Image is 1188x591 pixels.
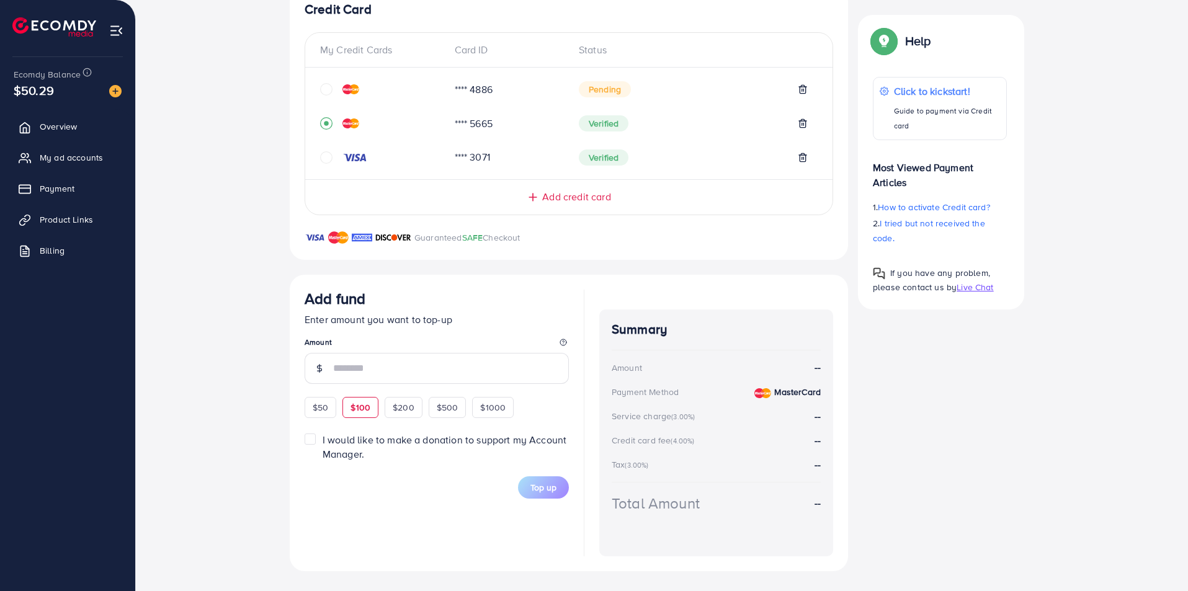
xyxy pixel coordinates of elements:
img: credit [342,118,359,128]
iframe: Chat [1135,535,1179,582]
span: Add credit card [542,190,610,204]
img: logo [12,17,96,37]
span: Product Links [40,213,93,226]
img: credit [754,388,771,398]
strong: MasterCard [774,386,821,398]
img: credit [342,84,359,94]
svg: circle [320,83,333,96]
span: $100 [351,401,370,414]
p: Most Viewed Payment Articles [873,150,1007,190]
img: brand [328,230,349,245]
img: Popup guide [873,30,895,52]
span: Pending [579,81,631,97]
p: Enter amount you want to top-up [305,312,569,327]
span: Verified [579,149,628,166]
p: 1. [873,200,1007,215]
span: $50.29 [14,81,54,99]
svg: circle [320,151,333,164]
div: Card ID [445,43,569,57]
div: Service charge [612,410,699,422]
div: Credit card fee [612,434,699,447]
h4: Credit Card [305,2,833,17]
span: $500 [437,401,458,414]
span: Live Chat [957,281,993,293]
svg: record circle [320,117,333,130]
div: Payment Method [612,386,679,398]
button: Top up [518,476,569,499]
p: Help [905,33,931,48]
p: Click to kickstart! [894,84,1000,99]
strong: -- [815,360,821,375]
span: How to activate Credit card? [878,201,989,213]
small: (3.00%) [625,460,648,470]
img: menu [109,24,123,38]
strong: -- [815,433,821,447]
small: (3.00%) [671,412,695,422]
h4: Summary [612,322,821,337]
img: brand [305,230,325,245]
p: Guide to payment via Credit card [894,104,1000,133]
span: I tried but not received the code. [873,217,985,244]
strong: -- [815,458,821,471]
span: Billing [40,244,65,257]
span: Ecomdy Balance [14,68,81,81]
p: Guaranteed Checkout [414,230,520,245]
img: Popup guide [873,267,885,280]
strong: -- [815,496,821,510]
span: $50 [313,401,328,414]
span: Top up [530,481,556,494]
a: Payment [9,176,126,201]
a: Overview [9,114,126,139]
legend: Amount [305,337,569,352]
span: I would like to make a donation to support my Account Manager. [323,433,566,461]
div: Tax [612,458,653,471]
a: My ad accounts [9,145,126,170]
span: Payment [40,182,74,195]
span: SAFE [462,231,483,244]
img: brand [375,230,411,245]
small: (4.00%) [671,436,694,446]
div: Total Amount [612,492,700,514]
a: Billing [9,238,126,263]
img: image [109,85,122,97]
span: Overview [40,120,77,133]
span: My ad accounts [40,151,103,164]
img: brand [352,230,372,245]
span: $1000 [480,401,506,414]
a: Product Links [9,207,126,232]
strong: -- [815,409,821,423]
span: If you have any problem, please contact us by [873,267,990,293]
div: Amount [612,362,642,374]
div: Status [569,43,818,57]
h3: Add fund [305,290,365,308]
img: credit [342,153,367,162]
p: 2. [873,216,1007,246]
div: My Credit Cards [320,43,445,57]
span: Verified [579,115,628,131]
span: $200 [393,401,414,414]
